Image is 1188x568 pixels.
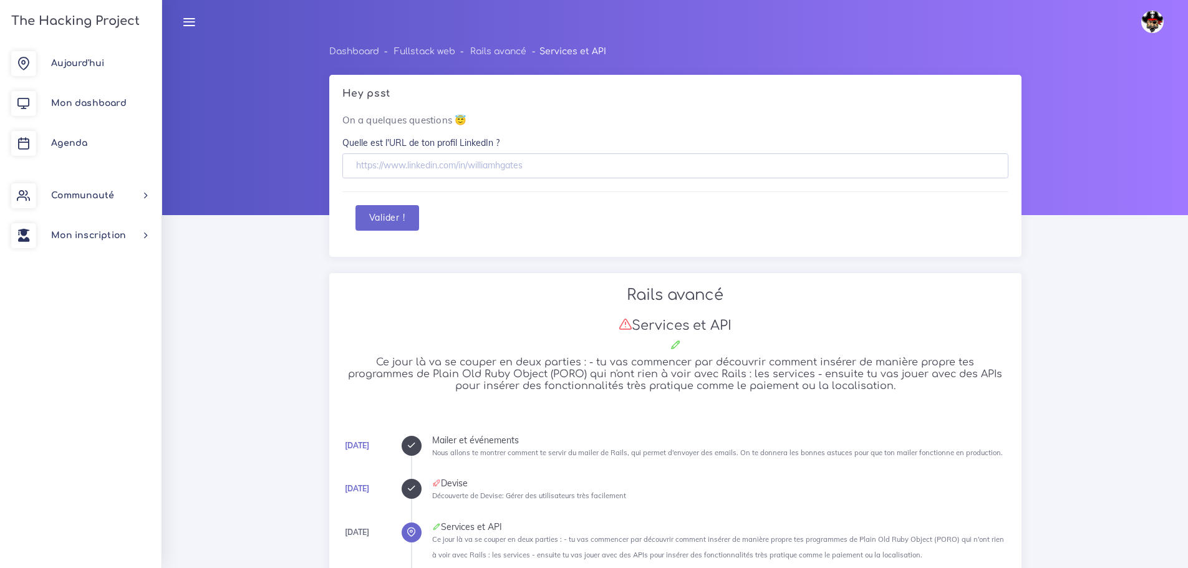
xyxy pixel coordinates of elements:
small: Ce jour là va se couper en deux parties : - tu vas commencer par découvrir comment insérer de man... [432,535,1004,559]
h3: The Hacking Project [7,14,140,28]
h5: Ce jour là va se couper en deux parties : - tu vas commencer par découvrir comment insérer de man... [342,357,1008,392]
small: Nous allons te montrer comment te servir du mailer de Rails, qui permet d'envoyer des emails. On ... [432,448,1003,457]
a: Fullstack web [394,47,455,56]
a: Dashboard [329,47,379,56]
input: https://www.linkedin.com/in/williamhgates [342,153,1008,179]
div: Devise [432,479,1008,488]
div: Services et API [432,522,1008,531]
p: On a quelques questions 😇 [342,113,1008,128]
img: avatar [1141,11,1164,33]
a: Rails avancé [470,47,526,56]
h5: Hey psst [342,88,1008,100]
h3: Services et API [342,317,1008,334]
button: Valider ! [355,205,419,231]
a: [DATE] [345,441,369,450]
small: Découverte de Devise: Gérer des utilisateurs très facilement [432,491,626,500]
span: Mon inscription [51,231,126,240]
div: [DATE] [345,526,369,539]
li: Services et API [526,44,606,59]
label: Quelle est l'URL de ton profil LinkedIn ? [342,137,500,149]
span: Agenda [51,138,87,148]
div: Mailer et événements [432,436,1008,445]
span: Aujourd'hui [51,59,104,68]
span: Mon dashboard [51,99,127,108]
h2: Rails avancé [342,286,1008,304]
a: [DATE] [345,484,369,493]
span: Communauté [51,191,114,200]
